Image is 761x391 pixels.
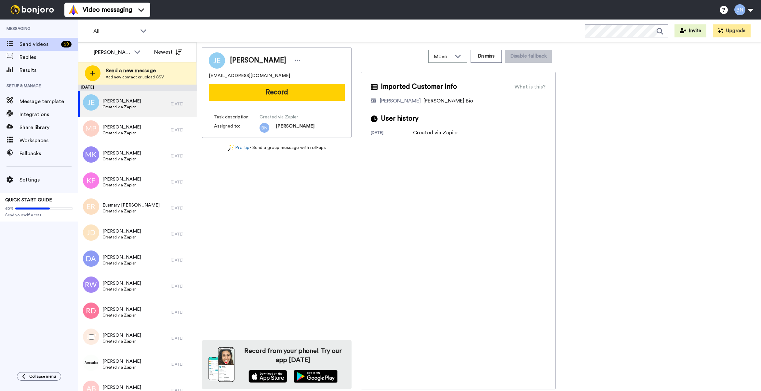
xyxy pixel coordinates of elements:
[209,84,345,101] button: Record
[102,98,141,104] span: [PERSON_NAME]
[102,176,141,182] span: [PERSON_NAME]
[102,124,141,130] span: [PERSON_NAME]
[20,137,78,144] span: Workspaces
[93,27,137,35] span: All
[20,150,78,157] span: Fallbacks
[83,120,99,137] img: mp.png
[713,24,751,37] button: Upgrade
[171,232,194,237] div: [DATE]
[171,284,194,289] div: [DATE]
[83,276,99,293] img: rw.png
[260,123,269,133] img: bn.png
[171,180,194,185] div: [DATE]
[83,94,99,111] img: je.png
[20,53,78,61] span: Replies
[5,212,73,218] span: Send yourself a test
[208,347,234,382] img: download
[102,130,141,136] span: Created via Zapier
[83,5,132,14] span: Video messaging
[83,146,99,163] img: mk.png
[434,53,451,61] span: Move
[171,206,194,211] div: [DATE]
[371,130,413,137] div: [DATE]
[5,198,52,202] span: QUICK START GUIDE
[102,228,141,235] span: [PERSON_NAME]
[102,306,141,313] span: [PERSON_NAME]
[102,313,141,318] span: Created via Zapier
[20,176,78,184] span: Settings
[102,365,141,370] span: Created via Zapier
[260,114,321,120] span: Created via Zapier
[209,73,290,79] span: [EMAIL_ADDRESS][DOMAIN_NAME]
[102,339,141,344] span: Created via Zapier
[20,66,78,74] span: Results
[29,374,56,379] span: Collapse menu
[68,5,79,15] img: vm-color.svg
[20,40,59,48] span: Send videos
[294,370,338,383] img: playstore
[102,287,141,292] span: Created via Zapier
[248,370,287,383] img: appstore
[102,384,141,391] span: [PERSON_NAME]
[102,150,141,156] span: [PERSON_NAME]
[83,224,99,241] img: jd.png
[78,85,197,91] div: [DATE]
[241,346,345,365] h4: Record from your phone! Try our app [DATE]
[102,104,141,110] span: Created via Zapier
[20,98,78,105] span: Message template
[61,41,72,47] div: 59
[102,182,141,188] span: Created via Zapier
[83,355,99,371] img: e204e60b-69d9-479d-90a7-866636673ca2.png
[8,5,57,14] img: bj-logo-header-white.svg
[102,332,141,339] span: [PERSON_NAME]
[102,209,160,214] span: Created via Zapier
[106,67,164,74] span: Send a new message
[102,261,141,266] span: Created via Zapier
[381,114,419,124] span: User history
[209,52,225,69] img: Image of Joann Eustache
[380,97,421,105] div: [PERSON_NAME]
[471,50,502,63] button: Dismiss
[674,24,706,37] button: Invite
[20,124,78,131] span: Share library
[381,82,457,92] span: Imported Customer Info
[102,156,141,162] span: Created via Zapier
[505,50,552,63] button: Disable fallback
[514,83,546,91] div: What is this?
[149,46,187,59] button: Newest
[83,250,99,267] img: da.png
[171,101,194,107] div: [DATE]
[202,144,352,151] div: - Send a group message with roll-ups
[5,206,14,211] span: 60%
[276,123,314,133] span: [PERSON_NAME]
[171,128,194,133] div: [DATE]
[83,172,99,189] img: kf.png
[230,56,286,65] span: [PERSON_NAME]
[102,254,141,261] span: [PERSON_NAME]
[413,129,458,137] div: Created via Zapier
[171,258,194,263] div: [DATE]
[171,362,194,367] div: [DATE]
[102,202,160,209] span: Eusmary [PERSON_NAME]
[106,74,164,80] span: Add new contact or upload CSV
[102,235,141,240] span: Created via Zapier
[228,144,249,151] a: Pro tip
[83,303,99,319] img: rd.png
[171,336,194,341] div: [DATE]
[228,144,234,151] img: magic-wand.svg
[171,154,194,159] div: [DATE]
[214,114,260,120] span: Task description :
[17,372,61,381] button: Collapse menu
[20,111,78,118] span: Integrations
[102,358,141,365] span: [PERSON_NAME]
[214,123,260,133] span: Assigned to:
[171,310,194,315] div: [DATE]
[423,98,473,103] span: [PERSON_NAME] Bio
[94,48,131,56] div: [PERSON_NAME]
[83,198,99,215] img: er.png
[102,280,141,287] span: [PERSON_NAME]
